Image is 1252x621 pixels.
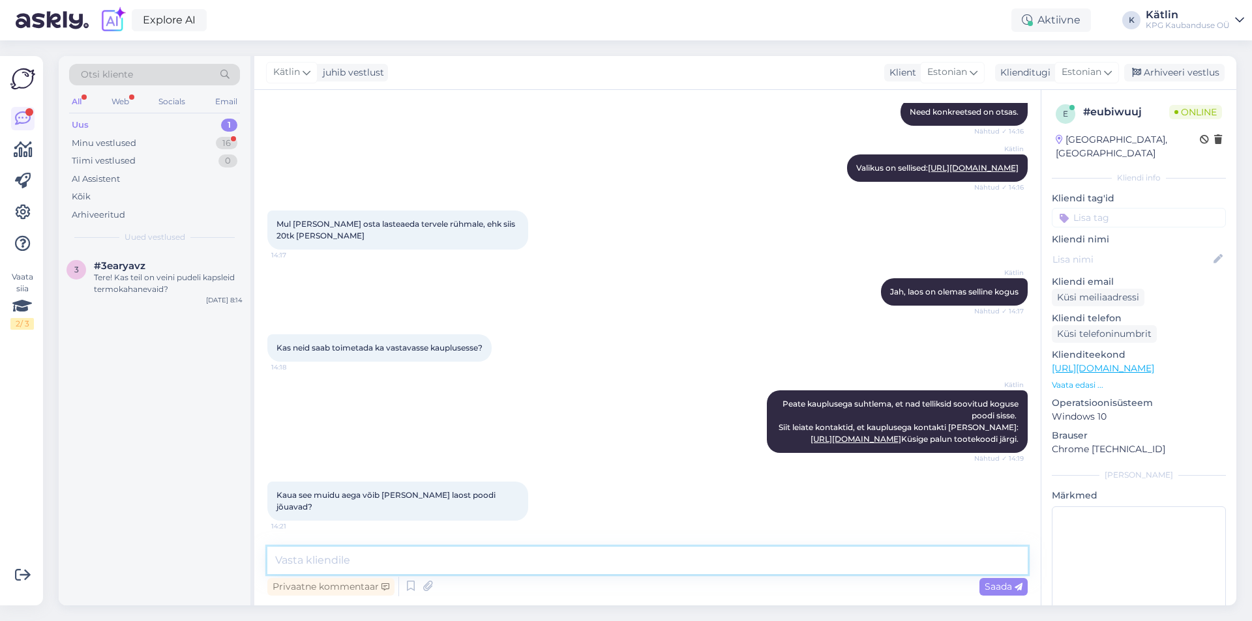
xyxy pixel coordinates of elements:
[1011,8,1091,32] div: Aktiivne
[1146,10,1230,20] div: Kätlin
[74,265,79,274] span: 3
[974,306,1024,316] span: Nähtud ✓ 14:17
[1056,133,1200,160] div: [GEOGRAPHIC_DATA], [GEOGRAPHIC_DATA]
[213,93,240,110] div: Email
[1062,65,1101,79] span: Estonian
[10,318,34,330] div: 2 / 3
[1052,489,1226,502] p: Märkmed
[1052,233,1226,246] p: Kliendi nimi
[811,434,901,444] a: [URL][DOMAIN_NAME]
[81,68,133,81] span: Otsi kliente
[271,521,320,531] span: 14:21
[1052,289,1144,306] div: Küsi meiliaadressi
[156,93,188,110] div: Socials
[974,454,1024,463] span: Nähtud ✓ 14:19
[1052,396,1226,410] p: Operatsioonisüsteem
[72,190,91,203] div: Kõik
[1052,172,1226,184] div: Kliendi info
[910,107,1019,117] span: Need konkreetsed on otsas.
[276,343,483,353] span: Kas neid saab toimetada ka vastavasse kauplusesse?
[927,65,967,79] span: Estonian
[276,490,498,512] span: Kaua see muidu aega võib [PERSON_NAME] laost poodi jõuavad?
[1122,11,1140,29] div: K
[1052,379,1226,391] p: Vaata edasi ...
[1052,442,1226,456] p: Chrome [TECHNICAL_ID]
[974,182,1024,192] span: Nähtud ✓ 14:16
[273,65,300,79] span: Kätlin
[69,93,84,110] div: All
[276,219,517,240] span: Mul [PERSON_NAME] osta lasteaeda tervele rühmale, ehk siis 20tk [PERSON_NAME]
[995,66,1051,79] div: Klienditugi
[1052,410,1226,424] p: Windows 10
[1052,192,1226,205] p: Kliendi tag'id
[10,271,34,330] div: Vaata siia
[1052,325,1157,343] div: Küsi telefoninumbrit
[271,362,320,372] span: 14:18
[1124,64,1225,81] div: Arhiveeri vestlus
[109,93,132,110] div: Web
[218,154,237,167] div: 0
[975,144,1024,154] span: Kätlin
[267,578,395,596] div: Privaatne kommentaar
[99,7,127,34] img: explore-ai
[318,66,384,79] div: juhib vestlust
[271,250,320,260] span: 14:17
[72,173,120,186] div: AI Assistent
[884,66,916,79] div: Klient
[1052,311,1226,325] p: Kliendi telefon
[974,126,1024,136] span: Nähtud ✓ 14:16
[779,399,1021,444] span: Peate kauplusega suhtlema, et nad telliksid soovitud koguse poodi sisse. Siit leiate kontaktid, e...
[890,287,1019,296] span: Jah, laos on olemas selline kogus
[125,231,185,243] span: Uued vestlused
[1146,10,1244,31] a: KätlinKPG Kaubanduse OÜ
[928,163,1019,173] a: [URL][DOMAIN_NAME]
[72,137,136,150] div: Minu vestlused
[216,137,237,150] div: 16
[1052,362,1154,374] a: [URL][DOMAIN_NAME]
[10,66,35,91] img: Askly Logo
[1052,252,1211,267] input: Lisa nimi
[856,163,1019,173] span: Valikus on sellised:
[975,268,1024,278] span: Kätlin
[1063,109,1068,119] span: e
[132,9,207,31] a: Explore AI
[985,581,1022,592] span: Saada
[206,295,243,305] div: [DATE] 8:14
[72,209,125,222] div: Arhiveeritud
[1052,208,1226,227] input: Lisa tag
[1146,20,1230,31] div: KPG Kaubanduse OÜ
[1052,275,1226,289] p: Kliendi email
[221,119,237,132] div: 1
[72,119,89,132] div: Uus
[1083,104,1169,120] div: # eubiwuuj
[1052,429,1226,442] p: Brauser
[94,260,145,272] span: #3earyavz
[1052,469,1226,481] div: [PERSON_NAME]
[1052,348,1226,362] p: Klienditeekond
[1169,105,1222,119] span: Online
[94,272,243,295] div: Tere! Kas teil on veini pudeli kapsleid termokahanevaid?
[975,380,1024,390] span: Kätlin
[72,154,136,167] div: Tiimi vestlused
